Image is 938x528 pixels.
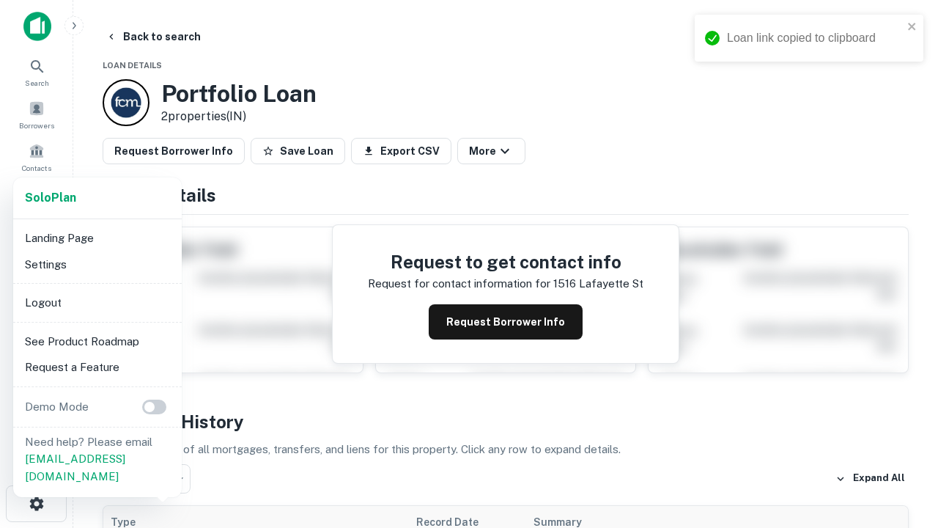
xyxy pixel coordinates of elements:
[19,354,176,381] li: Request a Feature
[19,329,176,355] li: See Product Roadmap
[25,189,76,207] a: SoloPlan
[19,398,95,416] p: Demo Mode
[25,191,76,205] strong: Solo Plan
[907,21,917,34] button: close
[19,252,176,278] li: Settings
[19,225,176,252] li: Landing Page
[865,411,938,481] iframe: Chat Widget
[25,452,125,483] a: [EMAIL_ADDRESS][DOMAIN_NAME]
[19,290,176,316] li: Logout
[25,433,170,485] p: Need help? Please email
[727,29,903,47] div: Loan link copied to clipboard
